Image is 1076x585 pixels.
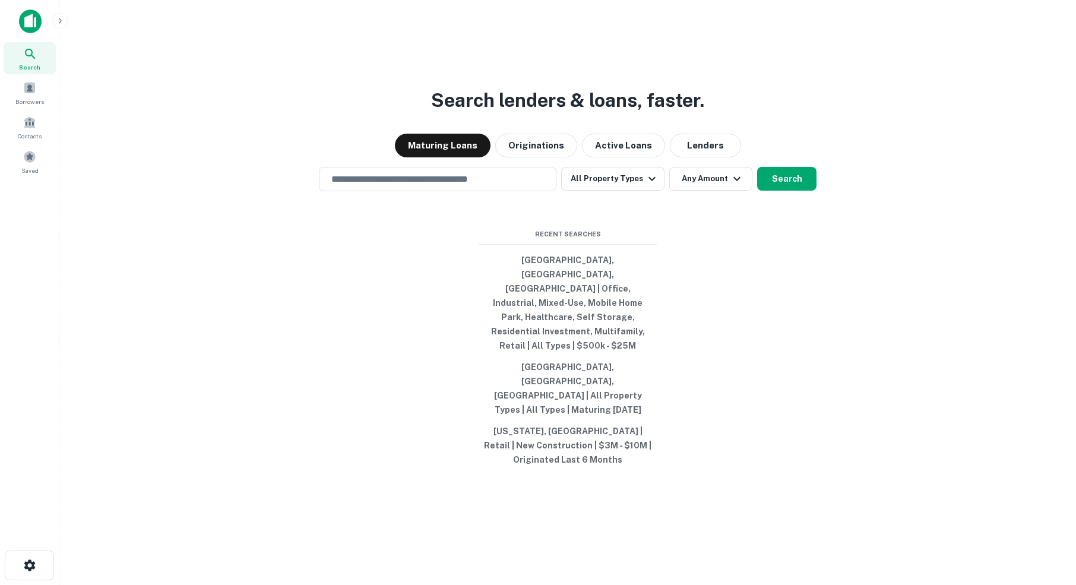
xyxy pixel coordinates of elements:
button: All Property Types [561,167,664,191]
span: Saved [21,166,39,175]
button: [GEOGRAPHIC_DATA], [GEOGRAPHIC_DATA], [GEOGRAPHIC_DATA] | Office, Industrial, Mixed-Use, Mobile H... [479,249,657,356]
button: [US_STATE], [GEOGRAPHIC_DATA] | Retail | New Construction | $3M - $10M | Originated Last 6 Months [479,420,657,470]
span: Borrowers [15,97,44,106]
a: Contacts [4,111,56,143]
button: Any Amount [669,167,752,191]
a: Search [4,42,56,74]
h3: Search lenders & loans, faster. [431,86,704,115]
button: Originations [495,134,577,157]
button: Maturing Loans [395,134,490,157]
span: Contacts [18,131,42,141]
img: capitalize-icon.png [19,10,42,33]
span: Recent Searches [479,229,657,239]
button: Active Loans [582,134,665,157]
a: Saved [4,146,56,178]
button: Lenders [670,134,741,157]
iframe: Chat Widget [1017,490,1076,547]
button: Search [757,167,817,191]
button: [GEOGRAPHIC_DATA], [GEOGRAPHIC_DATA], [GEOGRAPHIC_DATA] | All Property Types | All Types | Maturi... [479,356,657,420]
a: Borrowers [4,77,56,109]
span: Search [19,62,40,72]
